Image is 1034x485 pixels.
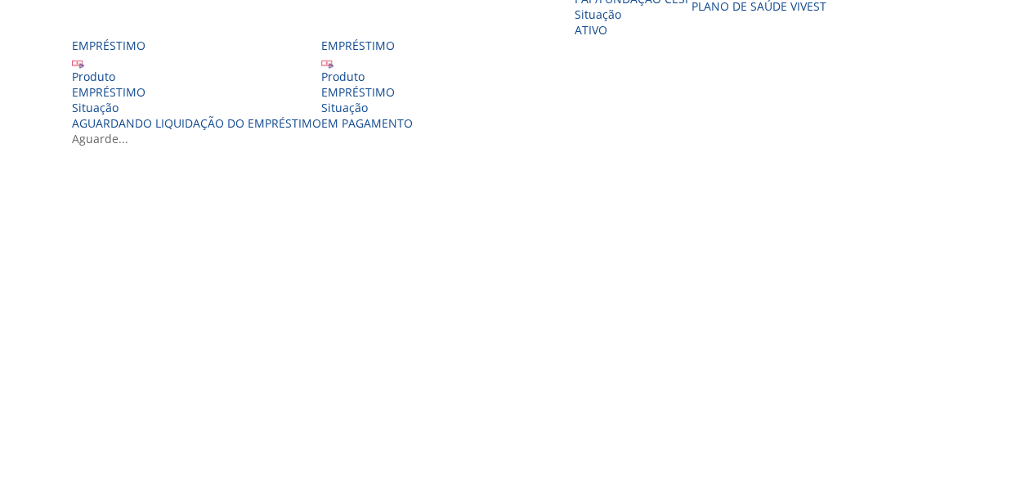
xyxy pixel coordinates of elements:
div: EMPRÉSTIMO [321,84,413,100]
section: <span lang="en" dir="ltr">IFrameProdutos</span> [72,163,974,460]
div: Empréstimo [321,38,413,53]
div: Situação [575,7,692,22]
div: Produto [321,69,413,84]
img: ico_emprestimo.svg [321,56,333,69]
span: AGUARDANDO LIQUIDAÇÃO DO EMPRÉSTIMO [72,115,321,131]
img: ico_emprestimo.svg [72,56,84,69]
div: Produto [72,69,321,84]
span: Ativo [575,22,607,38]
div: Empréstimo [72,38,321,53]
div: Situação [321,100,413,115]
a: Empréstimo Produto EMPRÉSTIMO Situação EM PAGAMENTO [321,38,413,131]
a: Empréstimo Produto EMPRÉSTIMO Situação AGUARDANDO LIQUIDAÇÃO DO EMPRÉSTIMO [72,38,321,131]
span: EM PAGAMENTO [321,115,413,131]
iframe: Iframe [72,163,974,457]
div: Situação [72,100,321,115]
div: Aguarde... [72,131,974,146]
div: EMPRÉSTIMO [72,84,321,100]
